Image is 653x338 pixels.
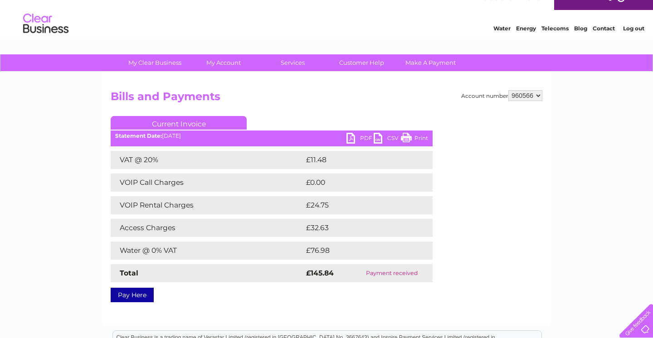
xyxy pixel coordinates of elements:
[393,54,468,71] a: Make A Payment
[304,196,414,214] td: £24.75
[111,219,304,237] td: Access Charges
[23,24,69,51] img: logo.png
[493,39,511,45] a: Water
[574,39,587,45] a: Blog
[115,132,162,139] b: Statement Date:
[255,54,330,71] a: Services
[111,196,304,214] td: VOIP Rental Charges
[111,133,433,139] div: [DATE]
[111,116,247,130] a: Current Invoice
[623,39,644,45] a: Log out
[304,219,414,237] td: £32.63
[482,5,545,16] a: 0333 014 3131
[306,269,334,277] strong: £145.84
[111,174,304,192] td: VOIP Call Charges
[304,174,412,192] td: £0.00
[111,90,542,107] h2: Bills and Payments
[111,288,154,302] a: Pay Here
[401,133,428,146] a: Print
[111,151,304,169] td: VAT @ 20%
[117,54,192,71] a: My Clear Business
[120,269,138,277] strong: Total
[304,241,415,260] td: £76.98
[461,90,542,101] div: Account number
[351,264,433,282] td: Payment received
[113,5,541,44] div: Clear Business is a trading name of Verastar Limited (registered in [GEOGRAPHIC_DATA] No. 3667643...
[516,39,536,45] a: Energy
[541,39,569,45] a: Telecoms
[346,133,374,146] a: PDF
[111,241,304,260] td: Water @ 0% VAT
[374,133,401,146] a: CSV
[186,54,261,71] a: My Account
[593,39,615,45] a: Contact
[324,54,399,71] a: Customer Help
[304,151,413,169] td: £11.48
